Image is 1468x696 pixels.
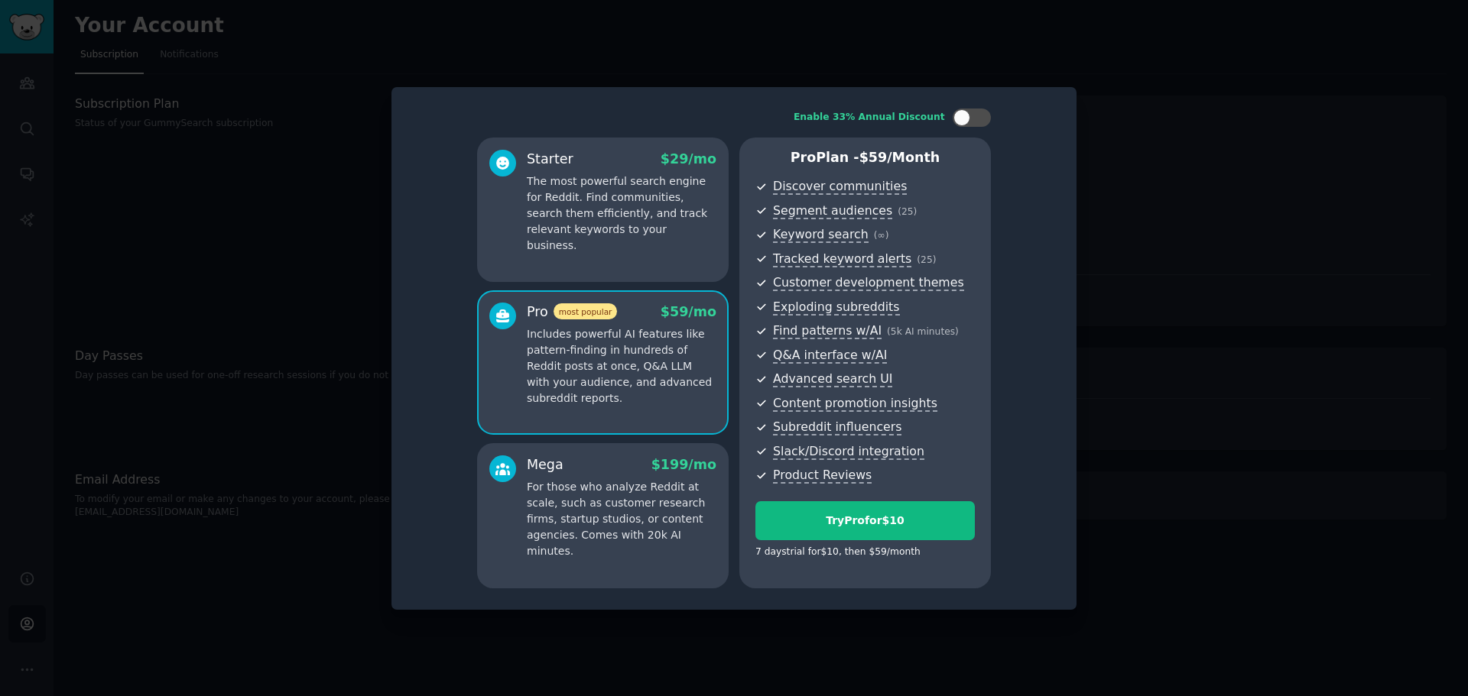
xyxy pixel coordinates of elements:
span: ( 5k AI minutes ) [887,326,959,337]
span: Slack/Discord integration [773,444,924,460]
span: $ 29 /mo [661,151,716,167]
p: For those who analyze Reddit at scale, such as customer research firms, startup studios, or conte... [527,479,716,559]
span: $ 59 /month [859,150,940,165]
p: The most powerful search engine for Reddit. Find communities, search them efficiently, and track ... [527,173,716,254]
span: Exploding subreddits [773,299,899,316]
span: Segment audiences [773,203,892,219]
span: most popular [554,303,618,319]
span: $ 59 /mo [661,304,716,319]
span: Customer development themes [773,275,964,291]
div: Try Pro for $10 [756,513,974,529]
span: ( ∞ ) [874,230,889,241]
span: $ 199 /mo [651,457,716,472]
span: Tracked keyword alerts [773,251,911,267]
div: Enable 33% Annual Discount [794,111,945,125]
p: Pro Plan - [755,148,975,167]
span: Advanced search UI [773,371,892,387]
div: 7 days trial for $10 , then $ 59 /month [755,545,921,559]
p: Includes powerful AI features like pattern-finding in hundreds of Reddit posts at once, Q&A LLM w... [527,326,716,406]
span: Discover communities [773,179,907,195]
span: Subreddit influencers [773,419,901,435]
div: Pro [527,303,617,322]
span: Content promotion insights [773,396,937,412]
button: TryProfor$10 [755,501,975,540]
div: Starter [527,150,573,169]
span: Find patterns w/AI [773,323,882,339]
span: Q&A interface w/AI [773,348,887,364]
span: Product Reviews [773,468,872,484]
div: Mega [527,455,563,474]
span: Keyword search [773,227,869,243]
span: ( 25 ) [917,254,936,265]
span: ( 25 ) [898,206,917,217]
